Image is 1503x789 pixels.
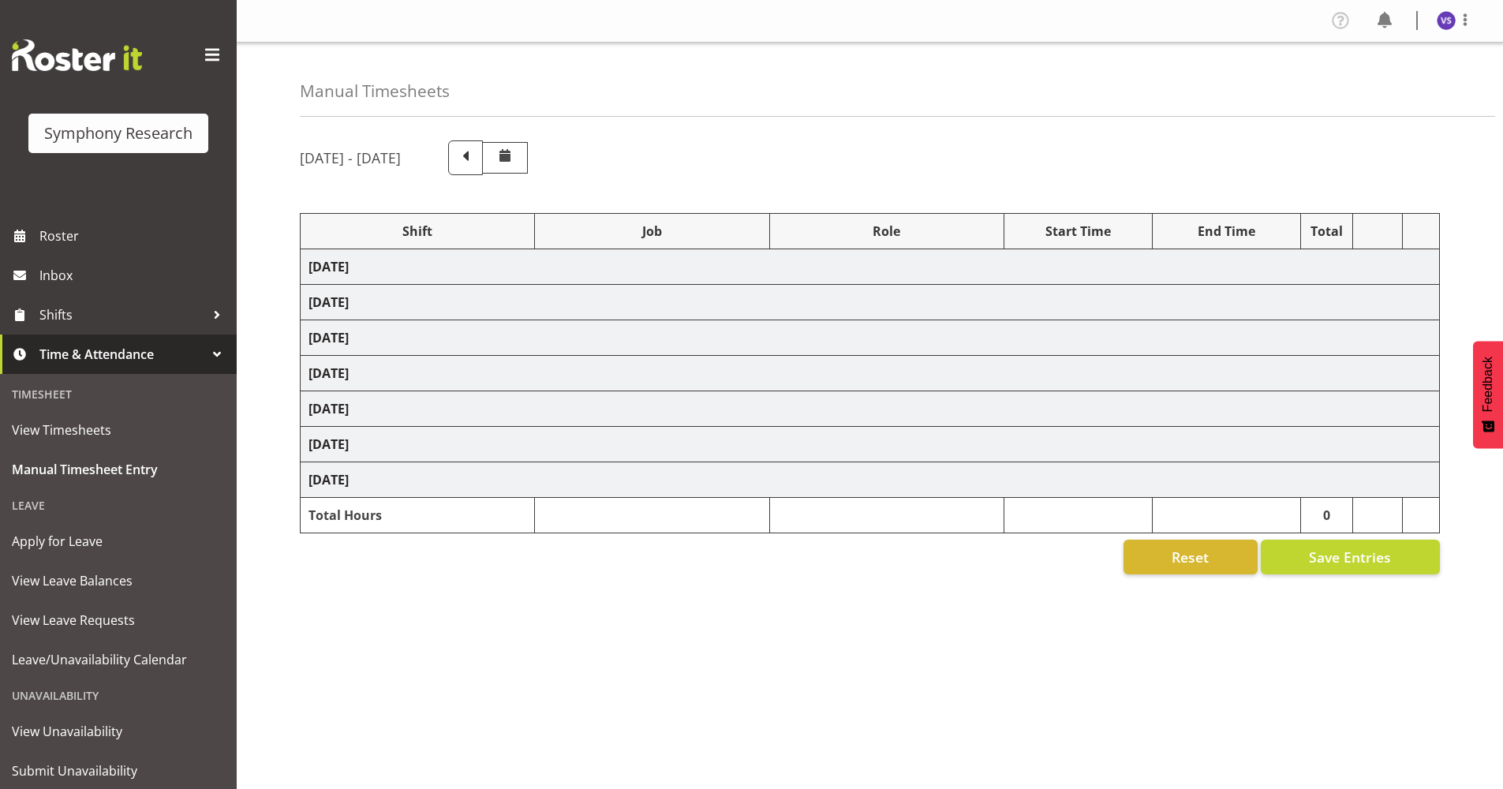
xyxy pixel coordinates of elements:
div: End Time [1161,222,1292,241]
div: Job [543,222,761,241]
span: Inbox [39,264,229,287]
div: Unavailability [4,679,233,712]
a: View Leave Balances [4,561,233,600]
img: Rosterit website logo [12,39,142,71]
div: Timesheet [4,378,233,410]
span: Feedback [1481,357,1495,412]
span: View Leave Balances [12,569,225,593]
td: Total Hours [301,498,535,533]
td: [DATE] [301,285,1440,320]
a: View Leave Requests [4,600,233,640]
td: 0 [1300,498,1353,533]
span: Manual Timesheet Entry [12,458,225,481]
div: Start Time [1012,222,1144,241]
a: Leave/Unavailability Calendar [4,640,233,679]
span: View Unavailability [12,720,225,743]
span: Shifts [39,303,205,327]
td: [DATE] [301,462,1440,498]
td: [DATE] [301,391,1440,427]
a: Manual Timesheet Entry [4,450,233,489]
span: Reset [1172,547,1209,567]
span: View Timesheets [12,418,225,442]
span: Save Entries [1309,547,1391,567]
h4: Manual Timesheets [300,82,450,100]
span: Apply for Leave [12,529,225,553]
div: Role [778,222,996,241]
span: Roster [39,224,229,248]
img: virender-singh11427.jpg [1437,11,1456,30]
td: [DATE] [301,356,1440,391]
div: Shift [308,222,526,241]
a: View Unavailability [4,712,233,751]
span: Submit Unavailability [12,759,225,783]
a: View Timesheets [4,410,233,450]
td: [DATE] [301,249,1440,285]
span: Time & Attendance [39,342,205,366]
td: [DATE] [301,427,1440,462]
span: Leave/Unavailability Calendar [12,648,225,671]
button: Save Entries [1261,540,1440,574]
h5: [DATE] - [DATE] [300,149,401,166]
button: Reset [1124,540,1258,574]
div: Symphony Research [44,122,193,145]
span: View Leave Requests [12,608,225,632]
div: Leave [4,489,233,522]
button: Feedback - Show survey [1473,341,1503,448]
div: Total [1309,222,1345,241]
td: [DATE] [301,320,1440,356]
a: Apply for Leave [4,522,233,561]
